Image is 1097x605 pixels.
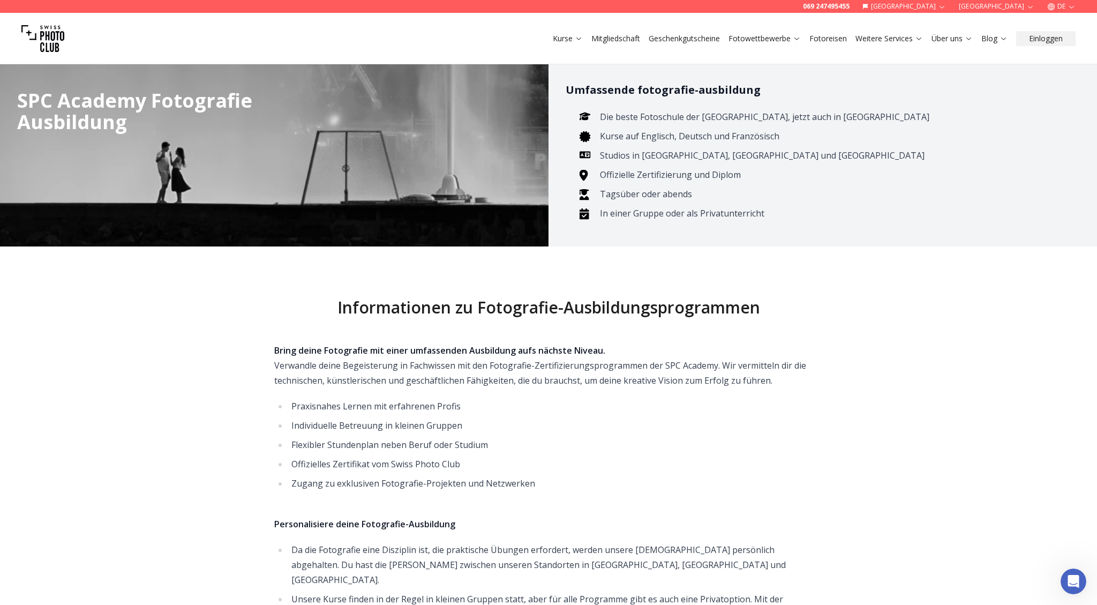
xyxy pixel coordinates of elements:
[274,345,605,356] strong: Bring deine Fotografie mit einer umfassenden Ausbildung aufs nächste Niveau.
[288,399,823,414] li: Praxisnahes Lernen mit erfahrenen Profis
[728,33,801,44] a: Fotowettbewerbe
[17,79,167,132] div: Grüezi! Quim hier, ich bin verantwortlich für unsere in der Region [GEOGRAPHIC_DATA]. ​
[724,31,805,46] button: Fotowettbewerbe
[931,33,973,44] a: Über uns
[597,167,1063,182] li: Offizielle Zertifizierung und Diplom
[981,33,1008,44] a: Blog
[168,4,188,25] button: Home
[214,298,883,317] h2: Informationen zu Fotografie-Ausbildungsprogrammen
[855,33,923,44] a: Weitere Services
[17,184,167,195] div: Bitte schreibe in deiner Nachricht:
[851,31,927,46] button: Weitere Services
[805,31,851,46] button: Fotoreisen
[17,90,326,133] div: SPC Academy Fotografie Ausbildung
[182,347,199,364] button: Sende eine Nachricht…
[18,292,197,319] input: Deine E-Mail-Adresse
[188,4,207,24] div: Schließen
[597,206,1063,221] li: In einer Gruppe oder als Privatunterricht
[566,81,1080,99] h3: Umfassende fotografie-ausbildung
[274,518,455,530] strong: Personalisiere deine Fotografie-Ausbildung
[25,213,167,243] li: Welche Sprache(n) du gut beherrschst damit ich dir besser helfen kann.
[31,6,48,23] img: Profile image for Quim
[597,109,1063,124] li: Die beste Fotoschule der [GEOGRAPHIC_DATA], jetzt auch in [GEOGRAPHIC_DATA]
[25,200,167,211] li: In welcher Stadt du wohnst
[21,17,64,60] img: Swiss photo club
[288,437,823,452] li: Flexibler Stundenplan neben Beruf oder Studium
[288,418,823,433] li: Individuelle Betreuung in kleinen Gruppen
[1061,569,1086,594] iframe: Intercom live chat
[288,476,823,491] li: Zugang zu exklusiven Fotografie-Projekten und Netzwerken
[52,13,103,24] p: Vor 7 Std aktiv
[1016,31,1076,46] button: Einloggen
[597,129,1063,144] li: Kurse auf Englisch, Deutsch und Französisch
[274,343,823,388] div: Verwandle deine Begeisterung in Fachwissen mit den Fotografie-Zertifizierungsprogrammen der SPC A...
[17,267,85,274] div: Quim • Gerade eben
[591,33,640,44] a: Mitgliedschaft
[17,137,167,179] div: Wenn du Fragen zu den Ausbildungsprogrammen hast, kannst du sie hier stellen und ich helfe dir ge...
[977,31,1012,46] button: Blog
[17,248,167,259] div: Danke!
[649,33,720,44] a: Geschenkgutscheine
[52,5,74,13] h1: Quim
[7,4,27,25] button: go back
[553,33,583,44] a: Kurse
[809,33,847,44] a: Fotoreisen
[597,148,1063,163] li: Studios in [GEOGRAPHIC_DATA], [GEOGRAPHIC_DATA] und [GEOGRAPHIC_DATA]
[644,31,724,46] button: Geschenkgutscheine
[587,31,644,46] button: Mitgliedschaft
[9,73,176,265] div: Grüezi! Quim hier, ich bin verantwortlich für unsereSPC Academy Programmein der Region [GEOGRAPHI...
[164,351,173,360] button: Emoji-Auswahl
[288,457,823,472] li: Offizielles Zertifikat vom Swiss Photo Club
[548,31,587,46] button: Kurse
[803,2,850,11] a: 069 247495455
[9,73,206,289] div: Quim sagt…
[927,31,977,46] button: Über uns
[11,320,203,338] textarea: Nachricht senden...
[288,542,823,587] li: Da die Fotografie eine Disziplin ist, die praktische Übungen erfordert, werden unsere [DEMOGRAPHI...
[597,186,1063,201] li: Tagsüber oder abends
